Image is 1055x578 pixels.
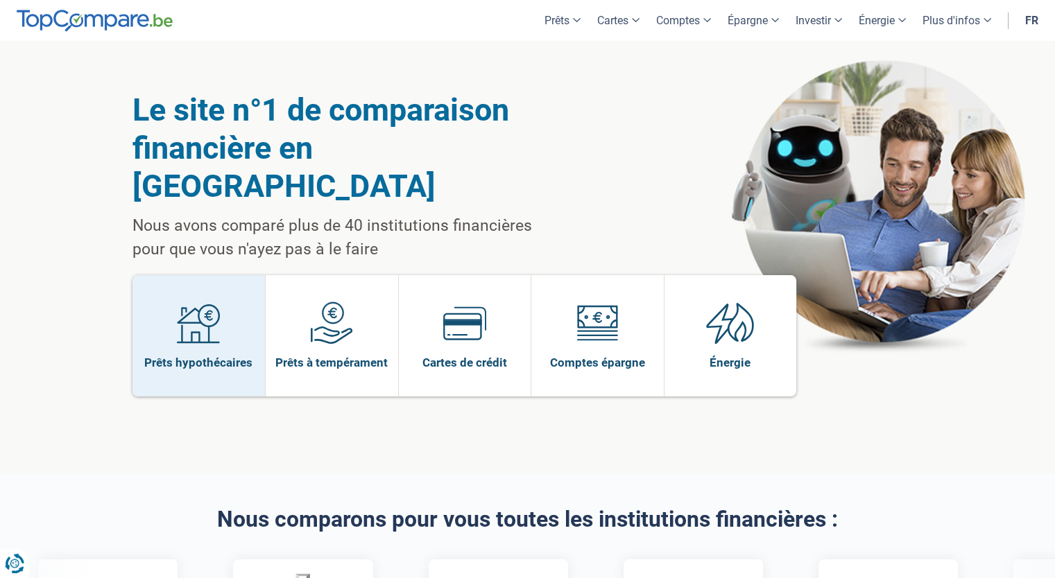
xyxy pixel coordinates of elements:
[531,275,664,396] a: Comptes épargne Comptes épargne
[132,91,567,205] h1: Le site n°1 de comparaison financière en [GEOGRAPHIC_DATA]
[17,10,173,32] img: TopCompare
[132,507,923,532] h2: Nous comparons pour vous toutes les institutions financières :
[310,301,353,344] img: Prêts à tempérament
[710,355,750,370] span: Énergie
[275,355,388,370] span: Prêts à tempérament
[132,214,567,261] p: Nous avons comparé plus de 40 institutions financières pour que vous n'ayez pas à le faire
[399,275,531,396] a: Cartes de crédit Cartes de crédit
[422,355,507,370] span: Cartes de crédit
[706,301,755,344] img: Énergie
[132,275,266,396] a: Prêts hypothécaires Prêts hypothécaires
[144,355,252,370] span: Prêts hypothécaires
[266,275,398,396] a: Prêts à tempérament Prêts à tempérament
[177,301,220,344] img: Prêts hypothécaires
[664,275,797,396] a: Énergie Énergie
[576,301,619,344] img: Comptes épargne
[550,355,645,370] span: Comptes épargne
[443,301,486,344] img: Cartes de crédit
